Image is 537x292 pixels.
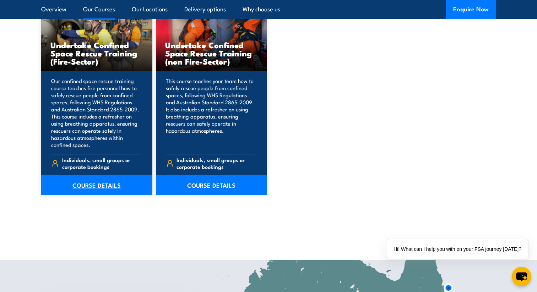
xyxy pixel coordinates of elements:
[51,77,140,148] p: Our confined space rescue training course teaches fire personnel how to safely rescue people from...
[512,267,531,286] button: chat-button
[166,77,255,148] p: This course teaches your team how to safely rescue people from confined spaces, following WHS Reg...
[156,175,267,195] a: COURSE DETAILS
[177,156,255,170] span: Individuals, small groups or corporate bookings
[41,175,152,195] a: COURSE DETAILS
[386,239,528,259] div: Hi! What can I help you with on your FSA journey [DATE]?
[165,41,258,65] h3: Undertake Confined Space Rescue Training (non Fire-Sector)
[50,41,143,65] h3: Undertake Confined Space Rescue Training (Fire-Sector)
[62,156,140,170] span: Individuals, small groups or corporate bookings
